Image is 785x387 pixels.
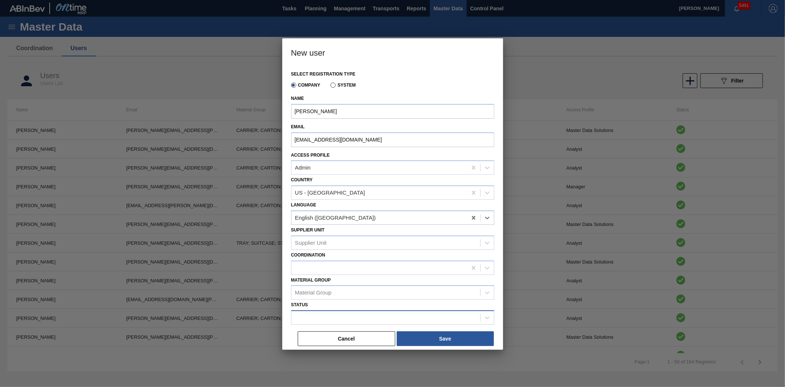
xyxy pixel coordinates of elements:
[330,83,356,88] label: System
[291,252,325,258] label: Coordination
[282,38,503,66] h3: New user
[298,331,395,346] button: Cancel
[291,302,308,307] label: Status
[295,190,365,196] div: US - [GEOGRAPHIC_DATA]
[397,331,494,346] button: Save
[295,215,376,221] div: English ([GEOGRAPHIC_DATA])
[291,177,313,182] label: Country
[291,153,330,158] label: Access Profile
[291,83,321,88] label: Company
[291,72,356,77] label: Select registration type
[291,202,317,208] label: Language
[291,227,325,233] label: Supplier Unit
[291,93,494,104] label: Name
[295,290,332,296] div: Material Group
[291,278,331,283] label: Material Group
[295,165,311,171] div: Admin
[291,122,494,132] label: Email
[295,240,327,246] div: Supplier Unit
